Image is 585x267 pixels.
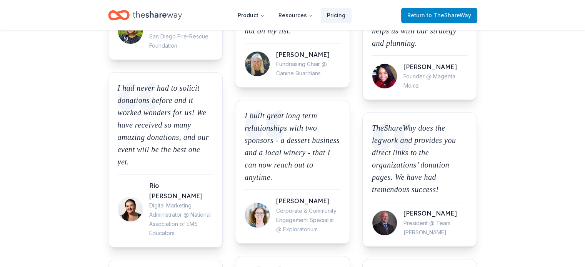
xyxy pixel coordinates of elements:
div: President @ Team [PERSON_NAME] [403,219,468,237]
img: Picture for Wendy Robinson [118,19,143,44]
span: to TheShareWay [427,12,471,18]
a: Pricing [321,8,352,23]
div: Rio [PERSON_NAME] [149,181,213,201]
div: [PERSON_NAME] [276,196,340,206]
div: Founder @ Magenta Momz [403,72,468,90]
div: Corporate & Community Engagement Specialist @ Exploratorium [276,206,340,234]
div: [PERSON_NAME] [276,50,340,60]
img: Picture for Eric Leide [372,211,397,235]
div: Digital Marketing Administrator @ National Association of EMS Educators [149,201,213,238]
nav: Main [232,6,352,24]
div: Fundraising Chair @ Canine Guardians [276,60,340,78]
p: TheShareWay does the legwork and provides you direct links to the organizations’ donation pages. ... [372,122,468,196]
img: Picture for Qiana Wylie [245,203,270,227]
div: [PERSON_NAME] [403,208,468,218]
button: Product [232,8,271,23]
button: Resources [272,8,319,23]
p: I had never had to solicit donations before and it worked wonders for us! We have received so man... [118,82,213,168]
img: Picture for Rio Grassmyer [118,197,143,222]
a: Home [108,6,182,24]
a: Returnto TheShareWay [401,8,477,23]
p: I built great long term relationships with two sponsors - a dessert business and a local winery -... [245,109,340,183]
img: Picture for Marcia Hadeler [245,51,270,76]
span: Return [407,11,471,20]
img: Picture for Maria Manning [372,64,397,88]
div: [PERSON_NAME] [403,62,468,72]
div: Executive Director @ San Diego Fire-Rescue Foundation [149,23,213,50]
